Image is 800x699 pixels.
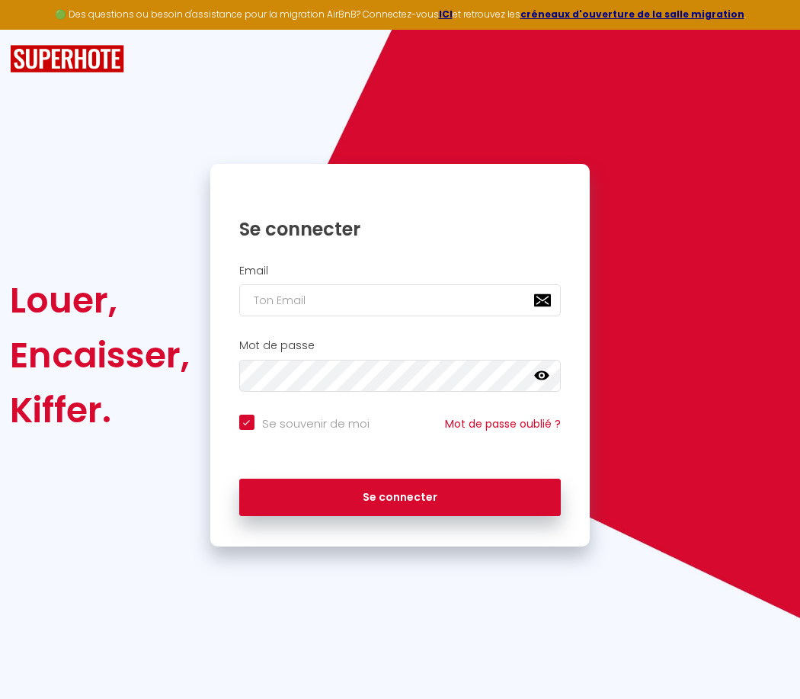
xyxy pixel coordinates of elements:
div: Louer, [10,273,190,328]
img: SuperHote logo [10,45,124,73]
h2: Email [239,265,562,277]
div: Encaisser, [10,328,190,383]
a: créneaux d'ouverture de la salle migration [520,8,744,21]
div: Kiffer. [10,383,190,438]
input: Ton Email [239,284,562,316]
h2: Mot de passe [239,339,562,352]
button: Se connecter [239,479,562,517]
a: Mot de passe oublié ? [445,416,561,431]
a: ICI [439,8,453,21]
h1: Se connecter [239,217,562,241]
